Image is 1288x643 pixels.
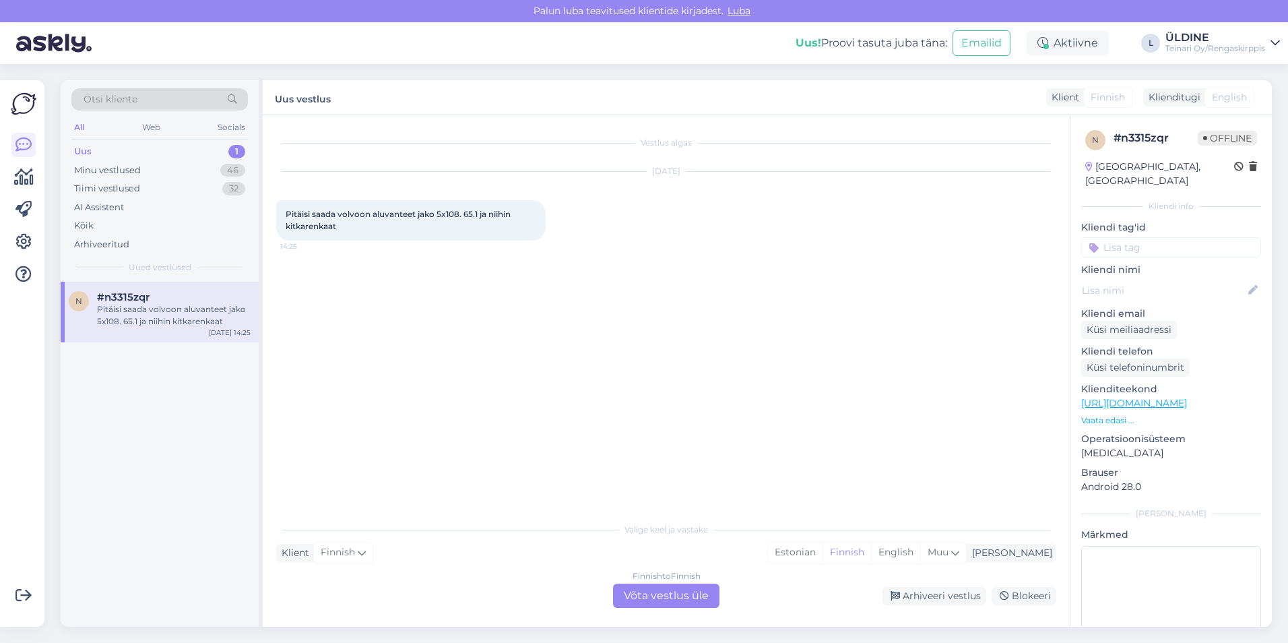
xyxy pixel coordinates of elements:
div: [DATE] 14:25 [209,328,251,338]
span: Otsi kliente [84,92,137,106]
p: Brauser [1081,466,1261,480]
p: [MEDICAL_DATA] [1081,446,1261,460]
a: [URL][DOMAIN_NAME] [1081,397,1187,409]
span: Pitäisi saada volvoon aluvanteet jako 5x108. 65.1 ja niihin kitkarenkaat [286,209,513,231]
img: Askly Logo [11,91,36,117]
div: Arhiveeritud [74,238,129,251]
div: 1 [228,145,245,158]
button: Emailid [953,30,1010,56]
div: Proovi tasuta juba täna: [796,35,947,51]
span: Luba [723,5,754,17]
div: Kõik [74,219,94,233]
span: Finnish [1091,90,1125,104]
div: Finnish to Finnish [633,570,701,582]
div: Küsi telefoninumbrit [1081,359,1190,377]
div: Tiimi vestlused [74,182,140,195]
div: All [71,119,87,136]
div: 46 [220,164,245,177]
b: Uus! [796,36,821,49]
div: Klient [1046,90,1079,104]
div: ÜLDINE [1165,32,1265,43]
p: Kliendi nimi [1081,263,1261,277]
div: Kliendi info [1081,200,1261,212]
span: Muu [928,546,948,558]
div: Võta vestlus üle [613,584,719,608]
div: Teinari Oy/Rengaskirppis [1165,43,1265,54]
span: Finnish [321,545,355,560]
a: ÜLDINETeinari Oy/Rengaskirppis [1165,32,1280,54]
div: # n3315zqr [1114,130,1198,146]
div: Finnish [823,543,871,563]
p: Kliendi telefon [1081,344,1261,359]
p: Operatsioonisüsteem [1081,432,1261,446]
input: Lisa tag [1081,237,1261,257]
div: AI Assistent [74,201,124,214]
div: [PERSON_NAME] [1081,508,1261,520]
div: Uus [74,145,92,158]
p: Klienditeekond [1081,382,1261,396]
span: #n3315zqr [97,291,150,303]
div: Estonian [768,543,823,563]
div: 32 [222,182,245,195]
div: Valige keel ja vastake [276,524,1056,536]
p: Android 28.0 [1081,480,1261,494]
p: Kliendi email [1081,307,1261,321]
div: Blokeeri [992,587,1056,605]
span: n [1092,135,1099,145]
div: Aktiivne [1027,31,1109,55]
label: Uus vestlus [275,88,331,106]
div: [GEOGRAPHIC_DATA], [GEOGRAPHIC_DATA] [1085,160,1234,188]
p: Vaata edasi ... [1081,415,1261,427]
div: [DATE] [276,165,1056,177]
input: Lisa nimi [1082,283,1246,298]
span: Uued vestlused [129,262,191,274]
span: 14:25 [280,241,331,251]
div: Arhiveeri vestlus [882,587,986,605]
div: Minu vestlused [74,164,141,177]
div: Socials [215,119,248,136]
span: English [1212,90,1247,104]
div: Klient [276,546,309,560]
div: Vestlus algas [276,137,1056,149]
div: Web [139,119,163,136]
div: Klienditugi [1143,90,1200,104]
div: English [871,543,920,563]
div: [PERSON_NAME] [967,546,1052,560]
div: Küsi meiliaadressi [1081,321,1177,339]
p: Märkmed [1081,528,1261,542]
span: n [75,296,82,306]
div: Pitäisi saada volvoon aluvanteet jako 5x108. 65.1 ja niihin kitkarenkaat [97,303,251,328]
p: Kliendi tag'id [1081,220,1261,235]
span: Offline [1198,131,1257,146]
div: L [1141,34,1160,53]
